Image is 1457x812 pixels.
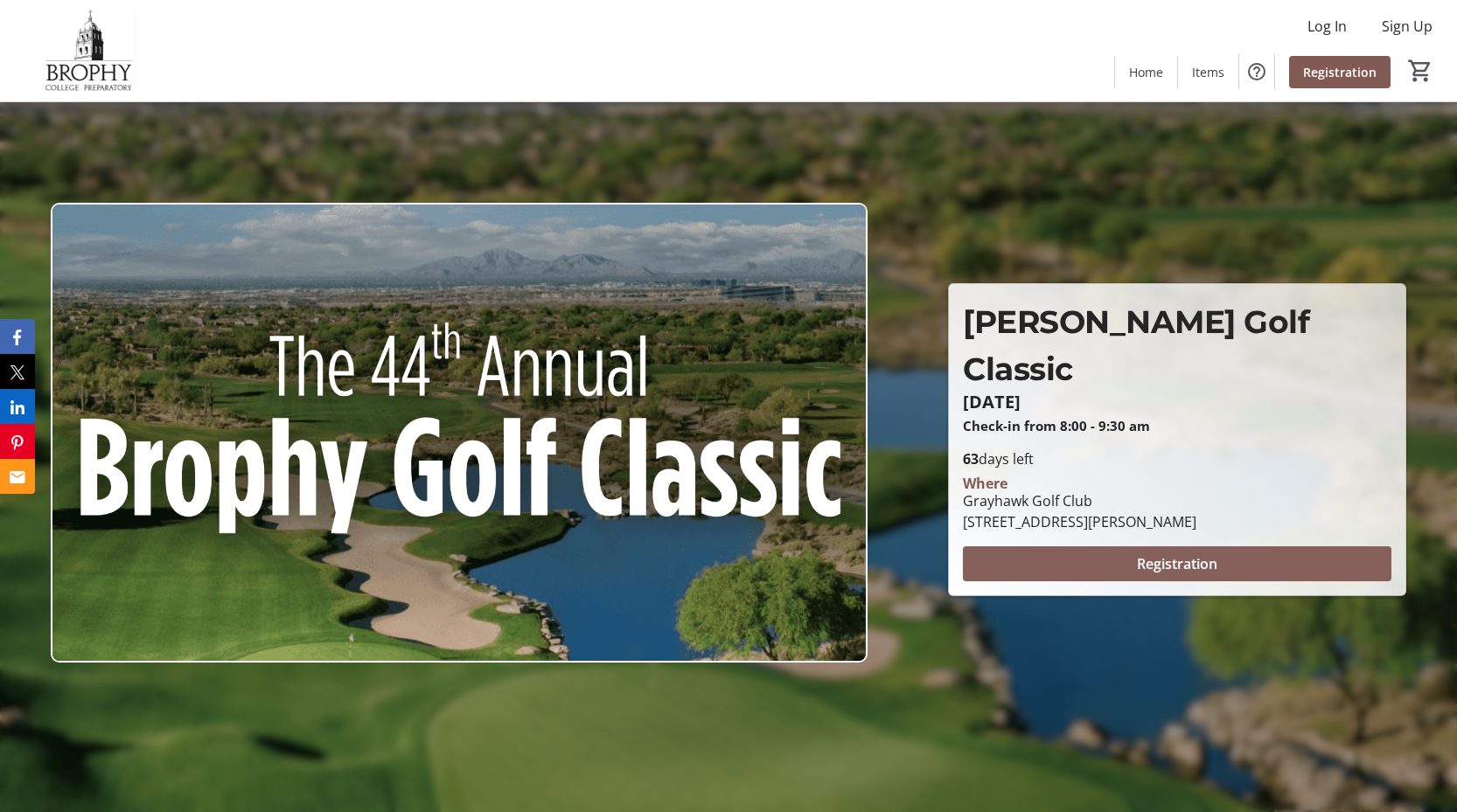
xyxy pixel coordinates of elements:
span: [PERSON_NAME] Golf Classic [963,302,1309,388]
span: Home [1129,63,1163,81]
button: Log In [1293,12,1361,40]
button: Help [1239,54,1274,89]
span: Check-in from 8:00 - 9:30 am [963,417,1150,434]
span: Registration [1303,63,1377,81]
button: Cart [1405,55,1436,87]
p: days left [963,448,1391,469]
span: Log In [1307,16,1347,37]
div: Where [963,476,1007,490]
p: [DATE] [963,392,1391,412]
span: Items [1192,63,1224,81]
span: Registration [1137,553,1217,574]
span: 63 [963,449,979,468]
div: Grayhawk Golf Club [963,490,1196,511]
img: Brophy College Preparatory 's Logo [10,7,166,94]
button: Registration [963,546,1391,581]
a: Home [1115,56,1177,88]
button: Sign Up [1368,12,1447,40]
img: Campaign CTA Media Photo [51,203,868,662]
a: Items [1178,56,1238,88]
span: Sign Up [1382,16,1433,37]
div: [STREET_ADDRESS][PERSON_NAME] [963,511,1196,532]
a: Registration [1289,56,1391,88]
